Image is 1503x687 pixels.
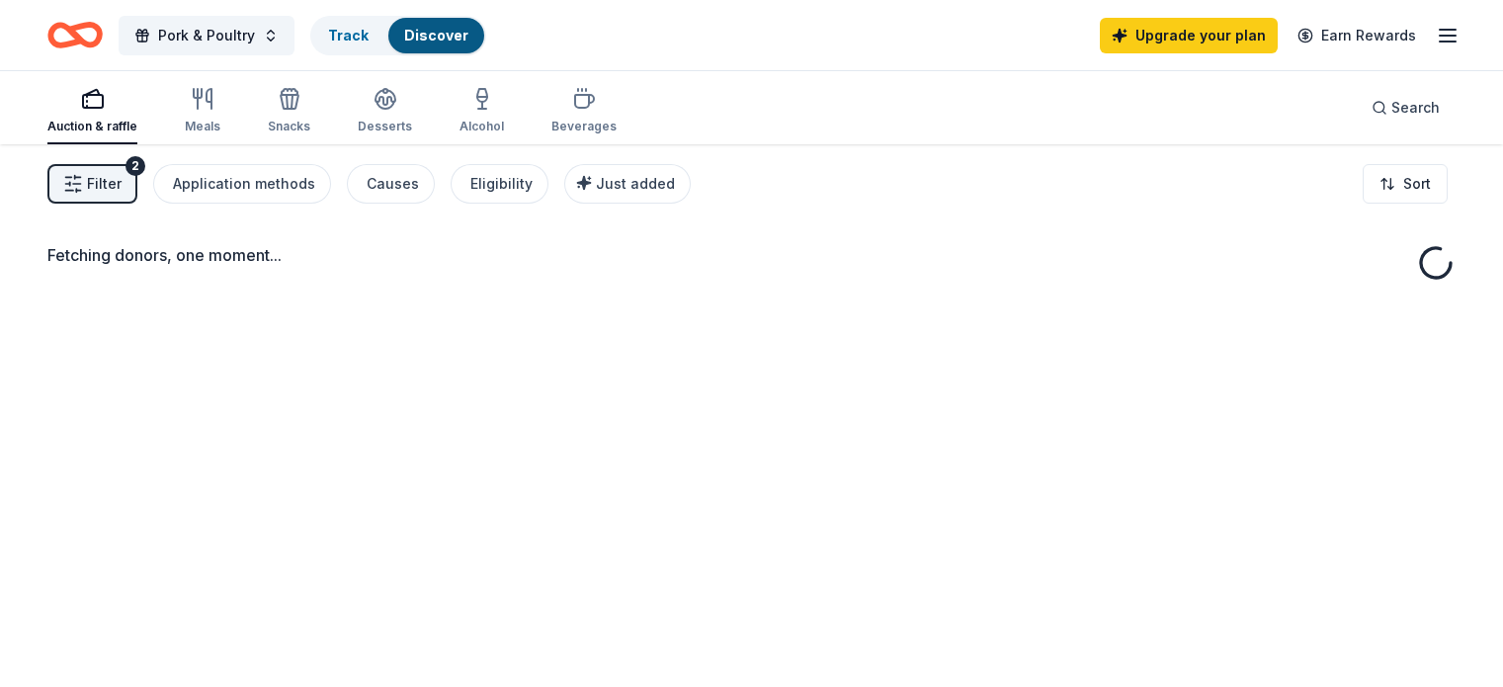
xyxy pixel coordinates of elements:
[185,119,220,134] div: Meals
[47,119,137,134] div: Auction & raffle
[459,79,504,144] button: Alcohol
[87,172,122,196] span: Filter
[153,164,331,204] button: Application methods
[470,172,533,196] div: Eligibility
[47,164,137,204] button: Filter2
[47,12,103,58] a: Home
[310,16,486,55] button: TrackDiscover
[451,164,548,204] button: Eligibility
[125,156,145,176] div: 2
[367,172,419,196] div: Causes
[551,119,617,134] div: Beverages
[596,175,675,192] span: Just added
[564,164,691,204] button: Just added
[347,164,435,204] button: Causes
[47,243,1456,267] div: Fetching donors, one moment...
[1100,18,1278,53] a: Upgrade your plan
[158,24,255,47] span: Pork & Poultry
[1391,96,1440,120] span: Search
[551,79,617,144] button: Beverages
[459,119,504,134] div: Alcohol
[328,27,369,43] a: Track
[404,27,468,43] a: Discover
[358,119,412,134] div: Desserts
[47,79,137,144] button: Auction & raffle
[119,16,294,55] button: Pork & Poultry
[268,119,310,134] div: Snacks
[185,79,220,144] button: Meals
[1356,88,1456,128] button: Search
[358,79,412,144] button: Desserts
[1286,18,1428,53] a: Earn Rewards
[173,172,315,196] div: Application methods
[1403,172,1431,196] span: Sort
[268,79,310,144] button: Snacks
[1363,164,1448,204] button: Sort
